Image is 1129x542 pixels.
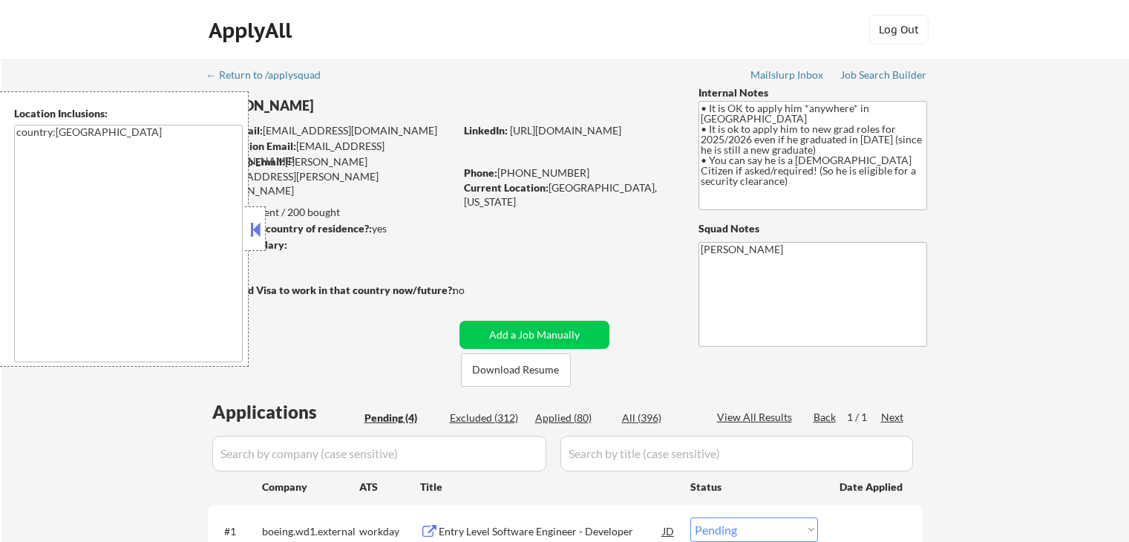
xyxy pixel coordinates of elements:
[814,410,837,425] div: Back
[698,221,927,236] div: Squad Notes
[750,69,825,84] a: Mailslurp Inbox
[840,70,927,80] div: Job Search Builder
[840,480,905,494] div: Date Applied
[847,410,881,425] div: 1 / 1
[750,70,825,80] div: Mailslurp Inbox
[560,436,913,471] input: Search by title (case sensitive)
[420,480,676,494] div: Title
[450,411,524,425] div: Excluded (312)
[881,410,905,425] div: Next
[464,180,674,209] div: [GEOGRAPHIC_DATA], [US_STATE]
[209,123,454,138] div: [EMAIL_ADDRESS][DOMAIN_NAME]
[359,524,420,539] div: workday
[464,166,497,179] strong: Phone:
[207,222,372,235] strong: Can work in country of residence?:
[439,524,663,539] div: Entry Level Software Engineer - Developer
[464,124,508,137] strong: LinkedIn:
[690,473,818,500] div: Status
[208,284,455,296] strong: Will need Visa to work in that country now/future?:
[207,221,450,236] div: yes
[14,106,243,121] div: Location Inclusions:
[698,85,927,100] div: Internal Notes
[464,181,549,194] strong: Current Location:
[212,403,359,421] div: Applications
[535,411,609,425] div: Applied (80)
[209,139,454,168] div: [EMAIL_ADDRESS][DOMAIN_NAME]
[464,166,674,180] div: [PHONE_NUMBER]
[208,97,513,115] div: [PERSON_NAME]
[262,480,359,494] div: Company
[206,69,335,84] a: ← Return to /applysquad
[224,524,250,539] div: #1
[359,480,420,494] div: ATS
[364,411,439,425] div: Pending (4)
[717,410,796,425] div: View All Results
[510,124,621,137] a: [URL][DOMAIN_NAME]
[207,205,454,220] div: 80 sent / 200 bought
[206,70,335,80] div: ← Return to /applysquad
[453,283,495,298] div: no
[459,321,609,349] button: Add a Job Manually
[212,436,546,471] input: Search by company (case sensitive)
[840,69,927,84] a: Job Search Builder
[622,411,696,425] div: All (396)
[209,18,296,43] div: ApplyAll
[208,154,454,198] div: [PERSON_NAME][EMAIL_ADDRESS][PERSON_NAME][DOMAIN_NAME]
[461,353,571,387] button: Download Resume
[869,15,929,45] button: Log Out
